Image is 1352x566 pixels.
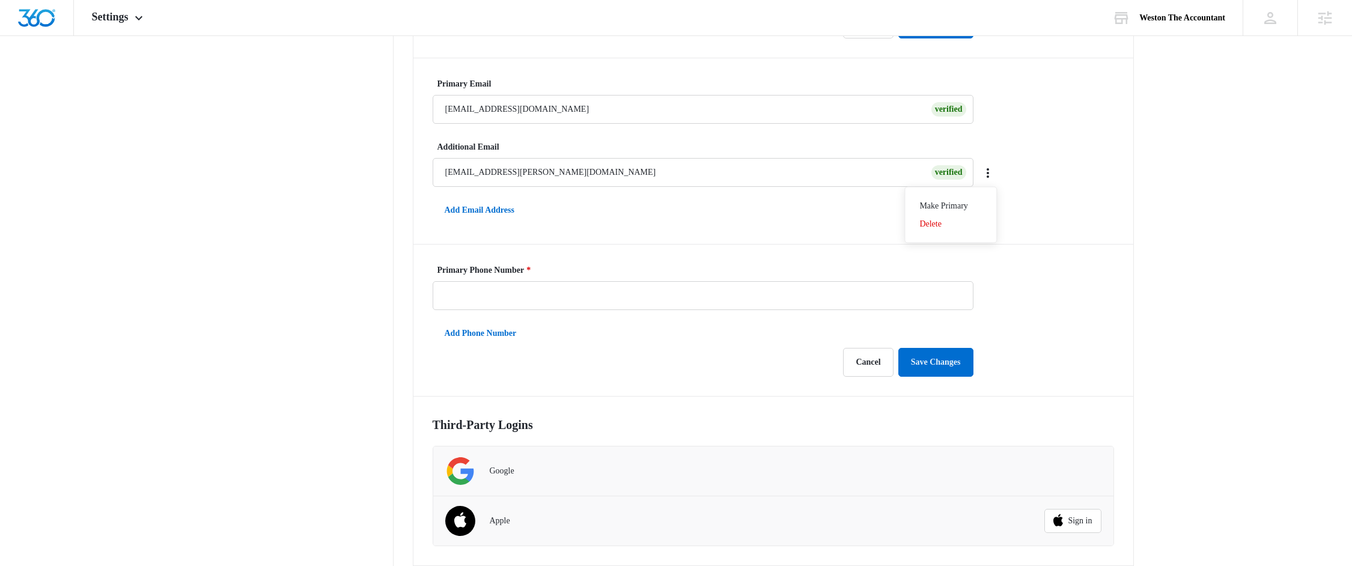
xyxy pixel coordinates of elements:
p: Apple [490,516,510,526]
h2: Third-Party Logins [433,416,1114,434]
p: Google [490,466,514,476]
button: Add Phone Number [433,319,529,348]
div: Verified [931,165,966,180]
button: Make Primary [905,197,996,215]
label: Additional Email [437,141,978,153]
img: Google [445,456,475,486]
label: Primary Email [437,78,978,90]
iframe: Sign in with Google Button [1037,458,1107,484]
div: Delete [919,220,967,228]
span: Settings [92,11,129,23]
button: Delete [905,215,996,233]
button: Save Changes [898,348,973,377]
button: Sign in [1044,509,1101,533]
button: Overflow Menu [978,163,997,183]
label: Primary Phone Number [437,264,978,276]
img: Apple [437,499,483,544]
div: Verified [931,102,966,117]
button: Add Email Address [433,196,526,225]
div: Make Primary [919,202,967,210]
button: Cancel [843,348,893,377]
div: account name [1139,13,1225,23]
